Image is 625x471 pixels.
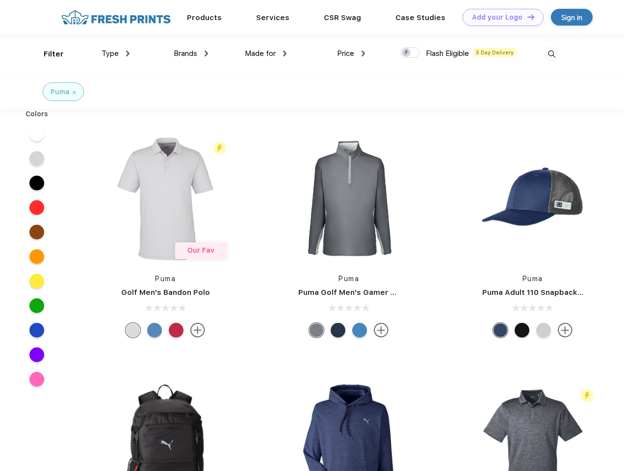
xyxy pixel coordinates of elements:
[544,46,560,62] img: desktop_search.svg
[472,13,522,22] div: Add your Logo
[187,246,214,254] span: Our Fav
[283,51,286,56] img: dropdown.png
[256,13,289,22] a: Services
[298,288,453,297] a: Puma Golf Men's Gamer Golf Quarter-Zip
[126,323,140,338] div: High Rise
[126,51,130,56] img: dropdown.png
[473,48,517,57] span: 5 Day Delivery
[331,323,345,338] div: Navy Blazer
[493,323,508,338] div: Peacoat with Qut Shd
[213,142,226,155] img: flash_active_toggle.svg
[205,51,208,56] img: dropdown.png
[155,275,176,283] a: Puma
[374,323,389,338] img: more.svg
[468,133,598,264] img: func=resize&h=266
[339,275,359,283] a: Puma
[522,275,543,283] a: Puma
[284,133,414,264] img: func=resize&h=266
[352,323,367,338] div: Bright Cobalt
[73,91,76,94] img: filter_cancel.svg
[147,323,162,338] div: Lake Blue
[580,389,594,402] img: flash_active_toggle.svg
[58,9,174,26] img: fo%20logo%202.webp
[324,13,361,22] a: CSR Swag
[174,49,197,58] span: Brands
[362,51,365,56] img: dropdown.png
[337,49,354,58] span: Price
[426,49,469,58] span: Flash Eligible
[515,323,529,338] div: Pma Blk with Pma Blk
[169,323,183,338] div: Ski Patrol
[121,288,210,297] a: Golf Men's Bandon Polo
[551,9,593,26] a: Sign in
[102,49,119,58] span: Type
[536,323,551,338] div: Quarry Brt Whit
[527,14,534,20] img: DT
[51,87,70,97] div: Puma
[561,12,582,23] div: Sign in
[100,133,231,264] img: func=resize&h=266
[44,49,64,60] div: Filter
[245,49,276,58] span: Made for
[309,323,324,338] div: Quiet Shade
[190,323,205,338] img: more.svg
[187,13,222,22] a: Products
[18,109,56,119] div: Colors
[558,323,573,338] img: more.svg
